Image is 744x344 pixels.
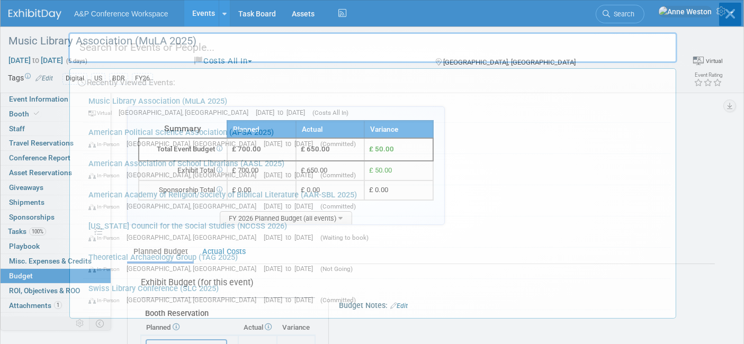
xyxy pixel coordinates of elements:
span: (Not Going) [320,265,353,273]
span: (Costs All In) [312,109,348,116]
a: Music Library Association (MuLA 2025) Virtual [GEOGRAPHIC_DATA], [GEOGRAPHIC_DATA] [DATE] to [DAT... [83,92,670,122]
span: In-Person [88,234,124,241]
span: (Committed) [320,140,356,148]
a: [US_STATE] Council for the Social Studies (NCCSS 2026) In-Person [GEOGRAPHIC_DATA], [GEOGRAPHIC_D... [83,216,670,247]
span: [GEOGRAPHIC_DATA], [GEOGRAPHIC_DATA] [127,296,262,304]
a: American Political Science Association (APSA 2025) In-Person [GEOGRAPHIC_DATA], [GEOGRAPHIC_DATA]... [83,123,670,153]
span: [GEOGRAPHIC_DATA], [GEOGRAPHIC_DATA] [127,202,262,210]
span: [GEOGRAPHIC_DATA], [GEOGRAPHIC_DATA] [119,108,254,116]
span: [DATE] to [DATE] [264,265,318,273]
span: In-Person [88,141,124,148]
div: Recently Viewed Events: [75,69,670,92]
span: (Committed) [320,296,356,304]
input: Search for Events or People... [68,32,677,63]
a: American Academy of Religion/Society of Biblical Literature (AAR-SBL 2025) In-Person [GEOGRAPHIC_... [83,185,670,216]
span: [GEOGRAPHIC_DATA], [GEOGRAPHIC_DATA] [127,140,262,148]
span: In-Person [88,266,124,273]
span: In-Person [88,203,124,210]
a: Swiss Library Conference (SLC 2025) In-Person [GEOGRAPHIC_DATA], [GEOGRAPHIC_DATA] [DATE] to [DAT... [83,279,670,310]
span: [DATE] to [DATE] [264,140,318,148]
span: [DATE] to [DATE] [264,296,318,304]
a: American Association of School Librarians (AASL 2025) In-Person [GEOGRAPHIC_DATA], [GEOGRAPHIC_DA... [83,154,670,185]
span: [DATE] to [DATE] [264,171,318,179]
span: [DATE] to [DATE] [264,233,318,241]
span: In-Person [88,172,124,179]
span: [GEOGRAPHIC_DATA], [GEOGRAPHIC_DATA] [127,265,262,273]
a: Theoretical Archaeology Group (TAG 2025) In-Person [GEOGRAPHIC_DATA], [GEOGRAPHIC_DATA] [DATE] to... [83,248,670,278]
span: (Waiting to book) [320,234,369,241]
span: (Committed) [320,203,356,210]
span: [DATE] to [DATE] [256,108,310,116]
span: In-Person [88,297,124,304]
span: [GEOGRAPHIC_DATA], [GEOGRAPHIC_DATA] [127,233,262,241]
span: Virtual [88,110,116,116]
span: [GEOGRAPHIC_DATA], [GEOGRAPHIC_DATA] [127,171,262,179]
span: (Committed) [320,171,356,179]
span: [DATE] to [DATE] [264,202,318,210]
